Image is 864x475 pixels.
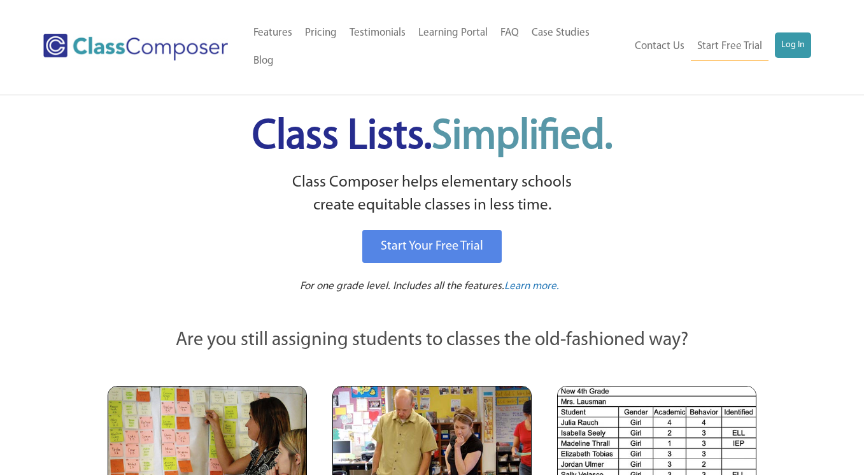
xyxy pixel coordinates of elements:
a: Case Studies [525,19,596,47]
a: Blog [247,47,280,75]
a: Features [247,19,299,47]
a: Learning Portal [412,19,494,47]
a: Start Free Trial [691,32,768,61]
a: Pricing [299,19,343,47]
p: Class Composer helps elementary schools create equitable classes in less time. [106,171,759,218]
a: FAQ [494,19,525,47]
a: Learn more. [504,279,559,295]
span: Start Your Free Trial [381,240,483,253]
img: Class Composer [43,34,228,61]
span: Class Lists. [252,117,613,158]
a: Log In [775,32,811,58]
p: Are you still assigning students to classes the old-fashioned way? [108,327,757,355]
span: For one grade level. Includes all the features. [300,281,504,292]
nav: Header Menu [247,19,627,75]
a: Contact Us [628,32,691,60]
a: Start Your Free Trial [362,230,502,263]
span: Learn more. [504,281,559,292]
span: Simplified. [432,117,613,158]
a: Testimonials [343,19,412,47]
nav: Header Menu [627,32,811,61]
